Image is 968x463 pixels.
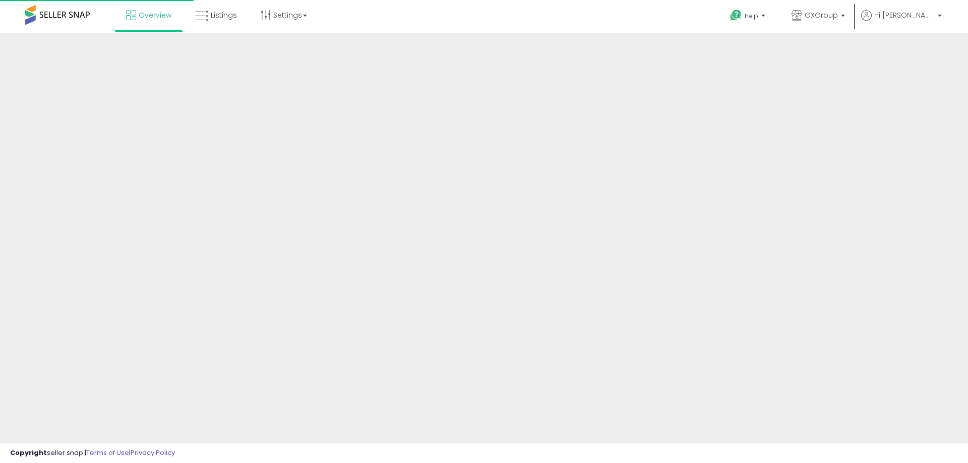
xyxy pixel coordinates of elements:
[86,448,129,457] a: Terms of Use
[861,10,942,33] a: Hi [PERSON_NAME]
[211,10,237,20] span: Listings
[10,448,175,458] div: seller snap | |
[10,448,47,457] strong: Copyright
[805,10,838,20] span: GXGroup
[730,9,742,22] i: Get Help
[874,10,935,20] span: Hi [PERSON_NAME]
[745,12,758,20] span: Help
[139,10,171,20] span: Overview
[131,448,175,457] a: Privacy Policy
[722,2,775,33] a: Help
